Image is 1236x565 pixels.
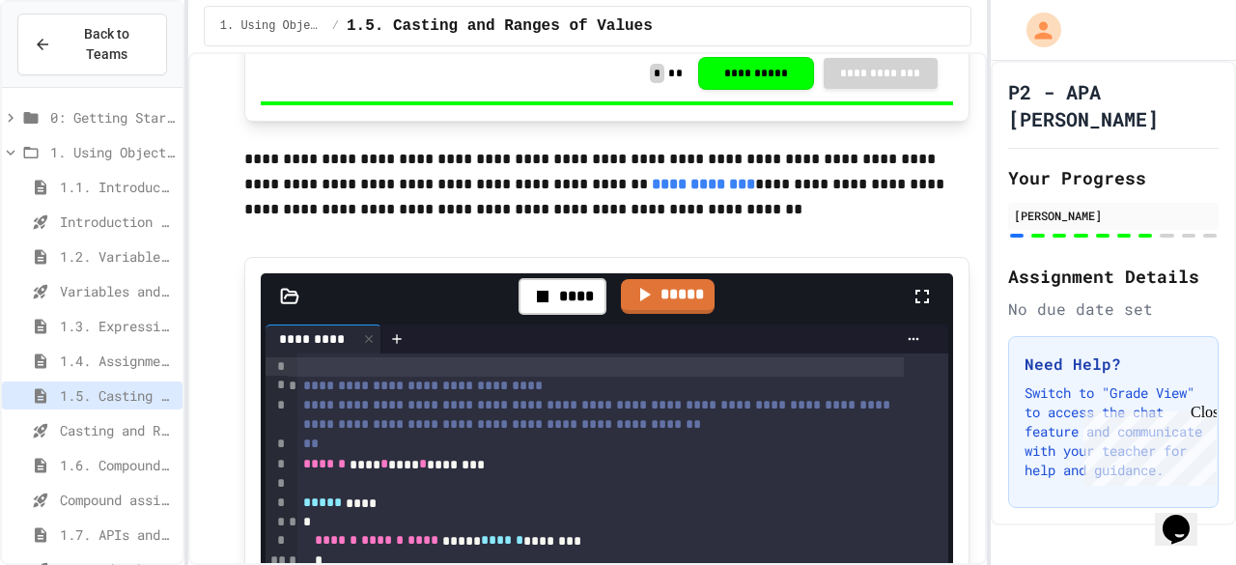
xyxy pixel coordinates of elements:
[220,18,324,34] span: 1. Using Objects and Methods
[1008,263,1219,290] h2: Assignment Details
[347,14,653,38] span: 1.5. Casting and Ranges of Values
[60,316,175,336] span: 1.3. Expressions and Output [New]
[17,14,167,75] button: Back to Teams
[1014,207,1213,224] div: [PERSON_NAME]
[1008,297,1219,321] div: No due date set
[60,351,175,371] span: 1.4. Assignment and Input
[1076,404,1217,486] iframe: chat widget
[50,142,175,162] span: 1. Using Objects and Methods
[332,18,339,34] span: /
[1025,383,1202,480] p: Switch to "Grade View" to access the chat feature and communicate with your teacher for help and ...
[63,24,151,65] span: Back to Teams
[1155,488,1217,546] iframe: chat widget
[60,246,175,267] span: 1.2. Variables and Data Types
[60,524,175,545] span: 1.7. APIs and Libraries
[8,8,133,123] div: Chat with us now!Close
[50,107,175,127] span: 0: Getting Started
[60,420,175,440] span: Casting and Ranges of variables - Quiz
[60,177,175,197] span: 1.1. Introduction to Algorithms, Programming, and Compilers
[1008,164,1219,191] h2: Your Progress
[60,490,175,510] span: Compound assignment operators - Quiz
[1025,353,1202,376] h3: Need Help?
[60,212,175,232] span: Introduction to Algorithms, Programming, and Compilers
[60,455,175,475] span: 1.6. Compound Assignment Operators
[1008,78,1219,132] h1: P2 - APA [PERSON_NAME]
[60,385,175,406] span: 1.5. Casting and Ranges of Values
[60,281,175,301] span: Variables and Data Types - Quiz
[1006,8,1066,52] div: My Account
